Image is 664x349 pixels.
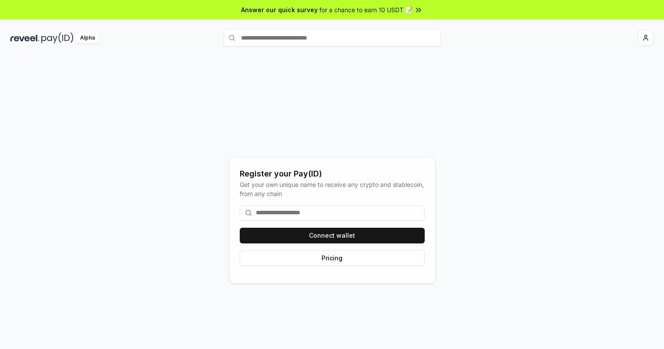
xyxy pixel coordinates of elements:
div: Get your own unique name to receive any crypto and stablecoin, from any chain [240,180,425,198]
span: Answer our quick survey [241,5,318,14]
div: Register your Pay(ID) [240,168,425,180]
button: Connect wallet [240,228,425,243]
span: for a chance to earn 10 USDT 📝 [319,5,412,14]
img: pay_id [41,33,74,43]
button: Pricing [240,250,425,266]
div: Alpha [75,33,100,43]
img: reveel_dark [10,33,40,43]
